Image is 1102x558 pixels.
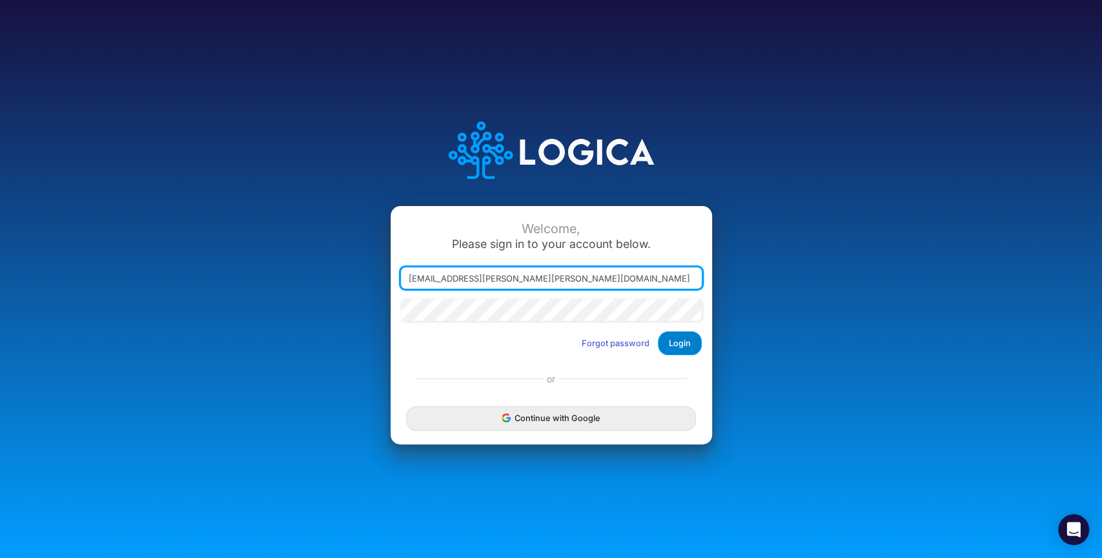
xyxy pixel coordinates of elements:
div: Open Intercom Messenger [1058,514,1089,545]
button: Continue with Google [406,406,695,430]
input: Email [401,267,702,289]
button: Login [658,331,702,355]
button: Forgot password [573,333,658,354]
span: Please sign in to your account below. [452,237,651,251]
div: Welcome, [401,222,702,236]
